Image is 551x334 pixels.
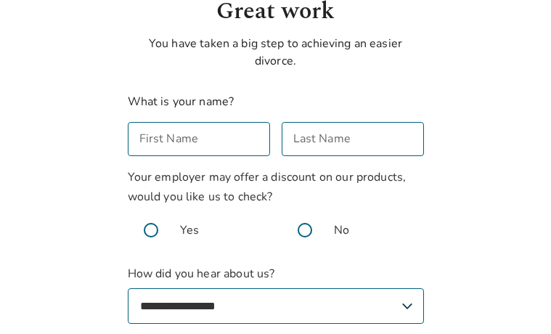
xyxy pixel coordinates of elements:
select: How did you hear about us? [128,288,424,324]
span: Yes [180,221,199,239]
span: No [334,221,349,239]
label: What is your name? [128,94,234,110]
iframe: Chat Widget [478,264,551,334]
p: You have taken a big step to achieving an easier divorce. [128,35,424,70]
label: How did you hear about us? [128,265,424,324]
span: Your employer may offer a discount on our products, would you like us to check? [128,169,407,205]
